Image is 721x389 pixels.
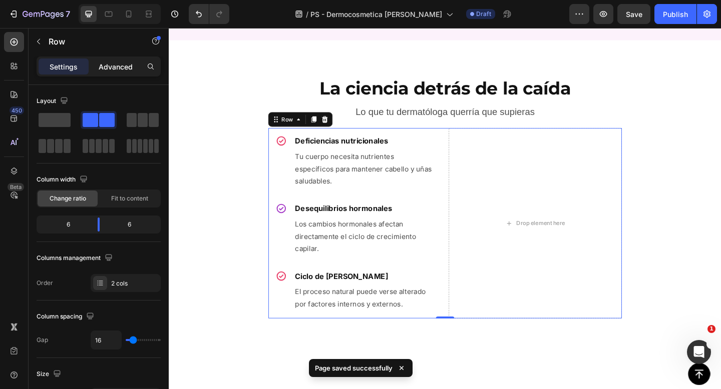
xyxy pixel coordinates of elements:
p: 7 [66,8,70,20]
span: Save [626,10,642,18]
p: Settings [50,61,78,72]
div: Beta [8,183,24,191]
input: Auto [91,331,121,349]
div: 2 cols [111,279,158,288]
span: Fit to content [111,194,148,203]
iframe: Intercom live chat [687,340,711,364]
span: PS - Dermocosmetica [PERSON_NAME] [310,9,442,19]
p: Row [49,35,134,47]
p: Page saved successfully [315,363,393,373]
div: Order [37,278,53,287]
div: Gap [37,335,48,344]
div: Publish [663,9,688,19]
span: Draft [476,9,491,18]
div: Column width [37,173,90,186]
div: Size [37,367,63,381]
span: / [306,9,308,19]
div: 6 [39,217,90,231]
div: Column spacing [37,310,96,323]
button: Save [617,4,650,24]
p: Advanced [99,61,133,72]
div: 450 [10,106,24,114]
div: Undo/Redo [189,4,229,24]
div: Layout [37,94,70,108]
iframe: Design area [169,28,721,389]
div: Columns management [37,251,115,265]
div: Row [121,95,137,104]
button: Publish [654,4,696,24]
span: Change ratio [50,194,86,203]
div: 6 [108,217,159,231]
span: 1 [707,325,715,333]
div: Drop element here [378,208,431,216]
button: 7 [4,4,75,24]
